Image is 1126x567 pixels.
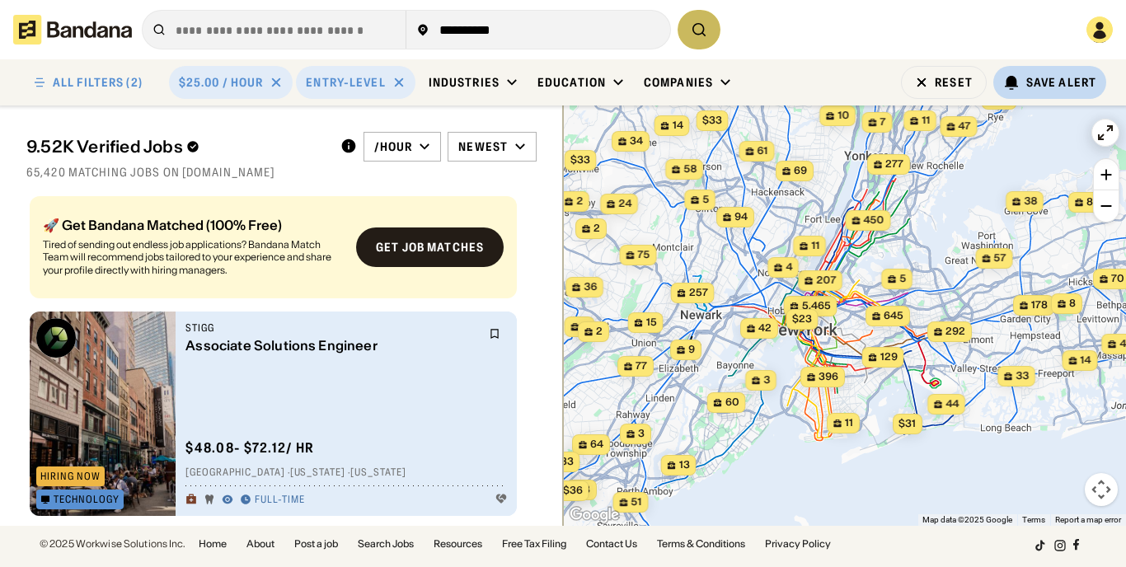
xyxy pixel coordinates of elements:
span: 5 [899,272,906,286]
span: 13 [678,458,689,472]
img: Bandana logotype [13,15,132,45]
span: 42 [758,321,772,335]
img: Stigg logo [36,318,76,358]
div: 9.52K Verified Jobs [26,137,327,157]
span: 58 [683,162,697,176]
a: Open this area in Google Maps (opens a new window) [567,504,622,526]
div: ALL FILTERS (2) [53,77,143,88]
span: $36 [562,484,582,496]
span: $23 [791,312,811,325]
span: 2 [576,194,583,209]
span: 11 [811,239,819,253]
span: 7 [582,320,588,334]
span: 60 [725,396,739,410]
div: Full-time [255,494,305,507]
span: 24 [618,197,631,211]
span: 257 [688,286,707,300]
div: Technology [54,494,120,504]
a: Terms (opens in new tab) [1022,515,1045,524]
span: 3 [638,427,645,441]
span: 33 [1016,369,1029,383]
span: 178 [1031,298,1048,312]
div: Save Alert [1026,75,1096,90]
a: Post a job [294,539,338,549]
div: 65,420 matching jobs on [DOMAIN_NAME] [26,165,537,180]
span: 277 [885,157,903,171]
span: 38 [1024,194,1037,209]
span: 64 [590,438,603,452]
span: 7 [880,115,885,129]
span: 44 [945,397,959,411]
span: $33 [570,153,589,166]
span: 5,465 [801,299,830,313]
span: 9 [688,343,695,357]
span: 14 [672,119,683,133]
span: 14 [1080,354,1091,368]
button: Map camera controls [1085,473,1118,506]
span: 645 [884,309,903,323]
span: 70 [1111,272,1124,286]
div: Education [537,75,606,90]
div: © 2025 Workwise Solutions Inc. [40,539,185,549]
span: 2 [596,325,603,339]
div: Stigg [185,321,479,335]
span: 34 [630,134,643,148]
span: $33 [553,455,573,467]
div: grid [26,190,537,526]
div: $ 48.08 - $72.12 / hr [185,439,314,457]
span: 75 [637,248,650,262]
div: /hour [374,139,413,154]
span: $33 [701,114,721,126]
span: 450 [863,213,884,227]
div: Tired of sending out endless job applications? Bandana Match Team will recommend jobs tailored to... [43,238,343,277]
span: 129 [880,350,897,364]
span: 8 [1069,297,1076,311]
span: $31 [898,417,916,429]
span: 292 [945,325,965,339]
span: 4 [786,260,792,274]
a: Search Jobs [358,539,414,549]
span: 207 [816,274,836,288]
span: 47 [958,119,970,134]
span: 3 [584,483,590,497]
div: Companies [644,75,713,90]
a: Resources [434,539,482,549]
img: Google [567,504,622,526]
span: 11 [922,114,930,128]
span: 5 [702,193,709,207]
span: 4 [1119,337,1126,351]
span: 2 [593,222,600,236]
a: About [246,539,274,549]
a: Terms & Conditions [657,539,745,549]
span: 15 [645,316,656,330]
span: 36 [584,280,597,294]
div: Newest [458,139,508,154]
span: 396 [819,370,838,384]
span: Map data ©2025 Google [922,515,1012,524]
span: 10 [837,109,849,123]
div: Industries [429,75,500,90]
a: Privacy Policy [765,539,831,549]
div: $25.00 / hour [179,75,264,90]
div: Entry-Level [306,75,385,90]
span: 61 [757,144,767,158]
div: 🚀 Get Bandana Matched (100% Free) [43,218,343,232]
span: 3 [763,373,770,387]
span: 69 [794,164,807,178]
span: 51 [631,495,641,509]
div: Get job matches [376,241,484,253]
a: Report a map error [1055,515,1121,524]
span: 57 [993,251,1006,265]
span: 77 [636,359,647,373]
div: Associate Solutions Engineer [185,338,479,354]
a: Home [199,539,227,549]
span: 11 [845,416,853,430]
a: Free Tax Filing [502,539,566,549]
div: [GEOGRAPHIC_DATA] · [US_STATE] · [US_STATE] [185,466,507,480]
span: 94 [734,210,748,224]
div: Reset [935,77,973,88]
div: Hiring Now [40,471,101,481]
a: Contact Us [586,539,637,549]
span: 8 [1086,195,1093,209]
